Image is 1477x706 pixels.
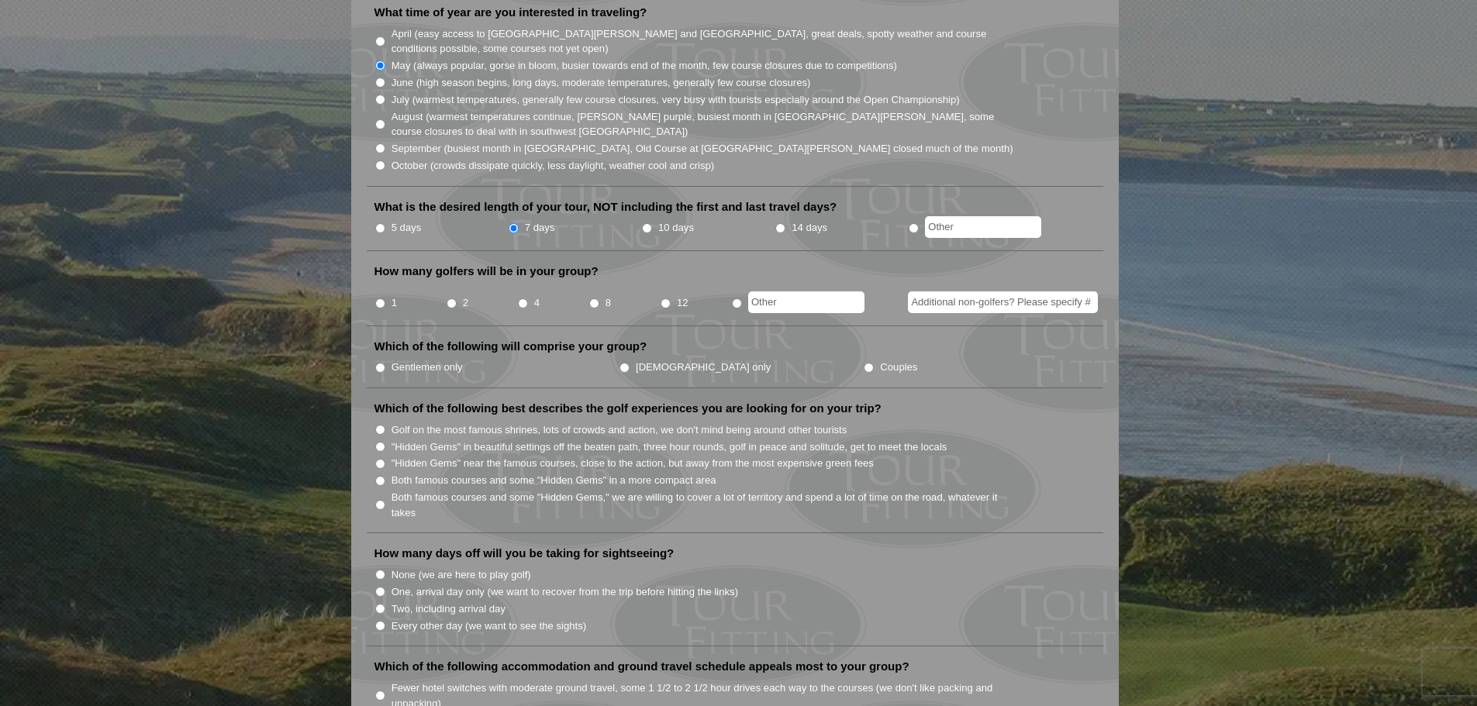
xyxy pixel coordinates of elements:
[392,295,397,311] label: 1
[658,220,694,236] label: 10 days
[392,584,738,600] label: One, arrival day only (we want to recover from the trip before hitting the links)
[392,58,897,74] label: May (always popular, gorse in bloom, busier towards end of the month, few course closures due to ...
[392,567,531,583] label: None (we are here to play golf)
[392,490,1015,520] label: Both famous courses and some "Hidden Gems," we are willing to cover a lot of territory and spend ...
[392,439,947,455] label: "Hidden Gems" in beautiful settings off the beaten path, three hour rounds, golf in peace and sol...
[374,263,599,279] label: How many golfers will be in your group?
[392,26,1015,57] label: April (easy access to [GEOGRAPHIC_DATA][PERSON_NAME] and [GEOGRAPHIC_DATA], great deals, spotty w...
[392,456,874,471] label: "Hidden Gems" near the famous courses, close to the action, but away from the most expensive gree...
[392,422,847,438] label: Golf on the most famous shrines, lots of crowds and action, we don't mind being around other tour...
[392,75,811,91] label: June (high season begins, long days, moderate temperatures, generally few course closures)
[636,360,771,375] label: [DEMOGRAPHIC_DATA] only
[748,291,864,313] input: Other
[374,401,882,416] label: Which of the following best describes the golf experiences you are looking for on your trip?
[392,109,1015,139] label: August (warmest temperatures continue, [PERSON_NAME] purple, busiest month in [GEOGRAPHIC_DATA][P...
[374,546,675,561] label: How many days off will you be taking for sightseeing?
[392,220,422,236] label: 5 days
[792,220,827,236] label: 14 days
[606,295,611,311] label: 8
[908,291,1098,313] input: Additional non-golfers? Please specify #
[534,295,540,311] label: 4
[392,92,960,108] label: July (warmest temperatures, generally few course closures, very busy with tourists especially aro...
[374,659,909,674] label: Which of the following accommodation and ground travel schedule appeals most to your group?
[392,601,506,617] label: Two, including arrival day
[463,295,468,311] label: 2
[374,339,647,354] label: Which of the following will comprise your group?
[392,473,716,488] label: Both famous courses and some "Hidden Gems" in a more compact area
[374,5,647,20] label: What time of year are you interested in traveling?
[392,141,1013,157] label: September (busiest month in [GEOGRAPHIC_DATA], Old Course at [GEOGRAPHIC_DATA][PERSON_NAME] close...
[374,199,837,215] label: What is the desired length of your tour, NOT including the first and last travel days?
[880,360,917,375] label: Couples
[677,295,688,311] label: 12
[392,618,586,634] label: Every other day (we want to see the sights)
[392,158,715,174] label: October (crowds dissipate quickly, less daylight, weather cool and crisp)
[525,220,555,236] label: 7 days
[925,216,1041,238] input: Other
[392,360,463,375] label: Gentlemen only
